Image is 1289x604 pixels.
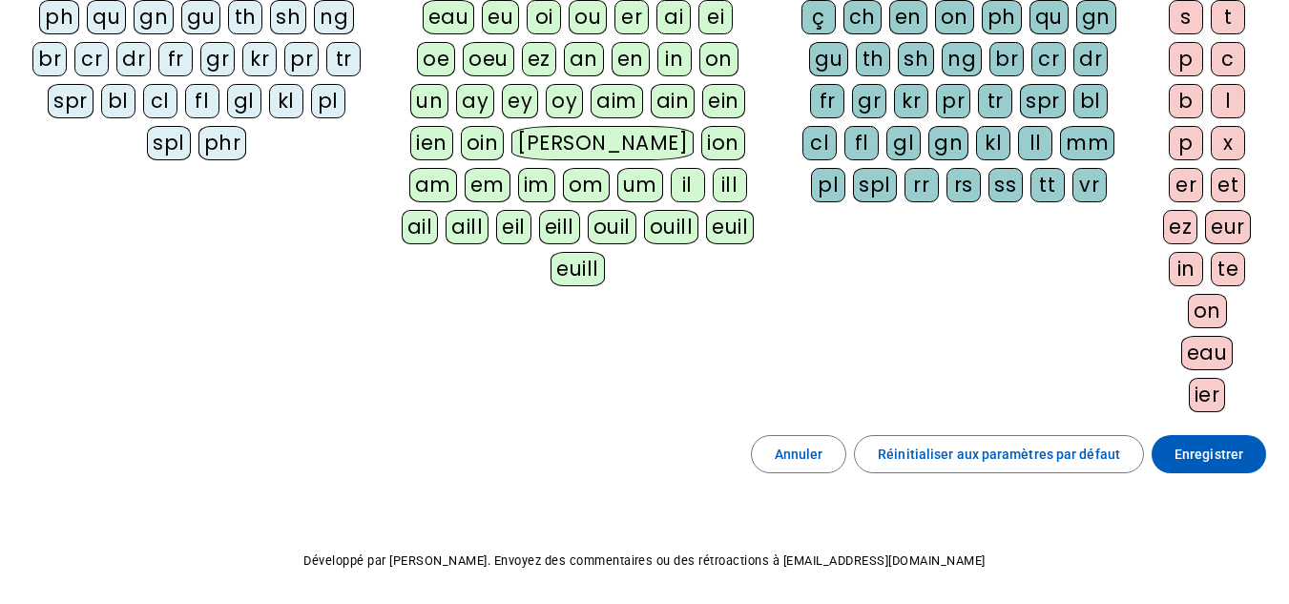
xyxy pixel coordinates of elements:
div: un [410,84,448,118]
div: tr [978,84,1012,118]
div: fr [810,84,844,118]
span: Annuler [775,443,823,466]
div: kr [894,84,928,118]
div: am [409,168,457,202]
div: spr [48,84,94,118]
div: gn [928,126,968,160]
div: aill [446,210,489,244]
div: im [518,168,555,202]
div: br [32,42,67,76]
div: ng [942,42,982,76]
div: vr [1072,168,1107,202]
div: euil [706,210,754,244]
div: pl [311,84,345,118]
div: spr [1020,84,1066,118]
div: p [1169,42,1203,76]
button: Enregistrer [1152,435,1266,473]
div: l [1211,84,1245,118]
div: fl [185,84,219,118]
div: sh [898,42,934,76]
div: fr [158,42,193,76]
div: pl [811,168,845,202]
div: dr [116,42,151,76]
div: ey [502,84,538,118]
div: spl [147,126,191,160]
div: gl [227,84,261,118]
div: te [1211,252,1245,286]
div: ouill [644,210,698,244]
div: em [465,168,510,202]
div: rs [946,168,981,202]
div: kl [976,126,1010,160]
div: er [1169,168,1203,202]
div: ein [702,84,745,118]
div: th [856,42,890,76]
div: ain [651,84,696,118]
div: tr [326,42,361,76]
div: x [1211,126,1245,160]
div: br [989,42,1024,76]
div: pr [936,84,970,118]
div: cl [143,84,177,118]
div: in [1169,252,1203,286]
div: dr [1073,42,1108,76]
div: mm [1060,126,1114,160]
div: kl [269,84,303,118]
div: oe [417,42,455,76]
div: um [617,168,663,202]
div: kr [242,42,277,76]
div: ouil [588,210,636,244]
div: ll [1018,126,1052,160]
div: rr [904,168,939,202]
div: in [657,42,692,76]
div: ay [456,84,494,118]
div: p [1169,126,1203,160]
div: ien [410,126,453,160]
div: bl [101,84,135,118]
div: spl [853,168,897,202]
div: pr [284,42,319,76]
div: eur [1205,210,1251,244]
div: oy [546,84,583,118]
span: Réinitialiser aux paramètres par défaut [878,443,1120,466]
div: oin [461,126,505,160]
div: gl [886,126,921,160]
div: cr [74,42,109,76]
div: ier [1189,378,1226,412]
div: gr [852,84,886,118]
div: c [1211,42,1245,76]
div: gu [809,42,848,76]
div: euill [551,252,604,286]
div: on [699,42,738,76]
div: ion [701,126,745,160]
div: ail [402,210,439,244]
div: fl [844,126,879,160]
div: ez [522,42,556,76]
div: eau [1181,336,1234,370]
div: oeu [463,42,514,76]
p: Développé par [PERSON_NAME]. Envoyez des commentaires ou des rétroactions à [EMAIL_ADDRESS][DOMAI... [15,550,1274,573]
div: en [612,42,650,76]
div: et [1211,168,1245,202]
button: Réinitialiser aux paramètres par défaut [854,435,1144,473]
div: phr [198,126,247,160]
div: ez [1163,210,1197,244]
div: gr [200,42,235,76]
div: eil [496,210,531,244]
div: on [1188,294,1227,328]
div: tt [1030,168,1065,202]
div: [PERSON_NAME] [511,126,694,160]
div: bl [1073,84,1108,118]
div: eill [539,210,580,244]
div: om [563,168,610,202]
div: aim [591,84,643,118]
button: Annuler [751,435,847,473]
div: b [1169,84,1203,118]
div: an [564,42,604,76]
div: cl [802,126,837,160]
span: Enregistrer [1175,443,1243,466]
div: il [671,168,705,202]
div: cr [1031,42,1066,76]
div: ss [988,168,1023,202]
div: ill [713,168,747,202]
